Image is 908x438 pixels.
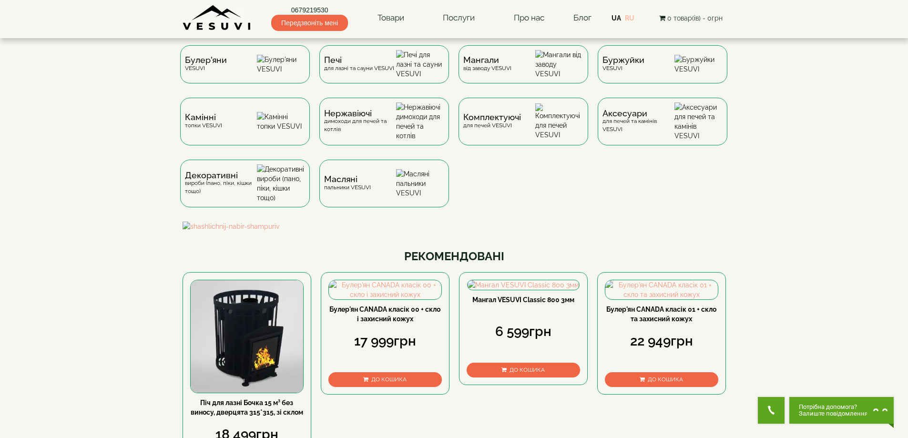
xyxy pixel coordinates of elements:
a: Товари [368,7,414,29]
a: Масляніпальники VESUVI Масляні пальники VESUVI [315,160,454,222]
img: Масляні пальники VESUVI [396,169,444,198]
img: shashlichnij-nabir-shampuriv [183,222,726,231]
a: Булер'яниVESUVI Булер'яни VESUVI [175,45,315,98]
img: Печі для лазні та сауни VESUVI [396,50,444,79]
span: До кошика [648,376,683,383]
div: VESUVI [602,56,644,72]
img: Аксесуари для печей та камінів VESUVI [674,102,723,141]
a: Аксесуаридля печей та камінів VESUVI Аксесуари для печей та камінів VESUVI [593,98,732,160]
a: Мангал VESUVI Classic 800 3мм [472,296,574,304]
div: топки VESUVI [185,113,222,129]
span: Буржуйки [602,56,644,64]
div: від заводу VESUVI [463,56,511,72]
span: Залиште повідомлення [799,410,868,417]
span: 0 товар(ів) - 0грн [667,14,723,22]
a: Про нас [504,7,554,29]
div: вироби (пано, піки, кішки тощо) [185,172,257,195]
span: Камінні [185,113,222,121]
span: Нержавіючі [324,110,396,117]
div: VESUVI [185,56,227,72]
a: Декоративнівироби (пано, піки, кішки тощо) Декоративні вироби (пано, піки, кішки тощо) [175,160,315,222]
img: Мангал VESUVI Classic 800 3мм [468,280,579,290]
a: 0679219530 [271,5,348,15]
img: Буржуйки VESUVI [674,55,723,74]
a: Мангаливід заводу VESUVI Мангали від заводу VESUVI [454,45,593,98]
a: Каміннітопки VESUVI Камінні топки VESUVI [175,98,315,160]
a: Булер'ян CANADA класік 01 + скло та захисний кожух [606,306,716,323]
a: RU [625,14,634,22]
span: Аксесуари [602,110,674,117]
div: пальники VESUVI [324,175,371,191]
span: Мангали [463,56,511,64]
img: Піч для лазні Бочка 15 м³ без виносу, дверцята 315*315, зі склом [191,280,303,393]
img: Камінні топки VESUVI [257,112,305,131]
a: Комплектуючідля печей VESUVI Комплектуючі для печей VESUVI [454,98,593,160]
a: Нержавіючідимоходи для печей та котлів Нержавіючі димоходи для печей та котлів [315,98,454,160]
span: Передзвоніть мені [271,15,348,31]
a: Послуги [433,7,484,29]
img: Булер'ян CANADA класік 01 + скло та захисний кожух [605,280,718,299]
a: Блог [573,13,592,22]
img: Нержавіючі димоходи для печей та котлів [396,102,444,141]
button: Get Call button [758,397,785,424]
button: До кошика [605,372,718,387]
a: БуржуйкиVESUVI Буржуйки VESUVI [593,45,732,98]
div: для печей та камінів VESUVI [602,110,674,133]
img: Булер'яни VESUVI [257,55,305,74]
button: Chat button [789,397,894,424]
button: 0 товар(ів) - 0грн [656,13,725,23]
button: До кошика [467,363,580,377]
span: Потрібна допомога? [799,404,868,410]
img: Комплектуючі для печей VESUVI [535,103,583,140]
a: Піч для лазні Бочка 15 м³ без виносу, дверцята 315*315, зі склом [191,399,303,416]
a: Булер'ян CANADA класік 00 + скло і захисний кожух [329,306,440,323]
span: До кошика [371,376,407,383]
span: Комплектуючі [463,113,521,121]
span: Масляні [324,175,371,183]
div: 22 949грн [605,332,718,351]
div: 6 599грн [467,322,580,341]
span: Декоративні [185,172,257,179]
div: для печей VESUVI [463,113,521,129]
div: для лазні та сауни VESUVI [324,56,394,72]
img: Мангали від заводу VESUVI [535,50,583,79]
button: До кошика [328,372,442,387]
img: Завод VESUVI [183,5,252,31]
span: До кошика [510,367,545,373]
div: 17 999грн [328,332,442,351]
a: UA [612,14,621,22]
span: Булер'яни [185,56,227,64]
div: димоходи для печей та котлів [324,110,396,133]
img: Булер'ян CANADA класік 00 + скло і захисний кожух [329,280,441,299]
img: Декоративні вироби (пано, піки, кішки тощо) [257,164,305,203]
span: Печі [324,56,394,64]
a: Печідля лазні та сауни VESUVI Печі для лазні та сауни VESUVI [315,45,454,98]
